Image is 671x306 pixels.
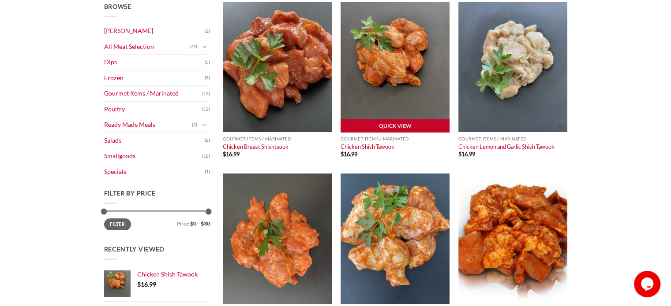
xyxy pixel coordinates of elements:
[202,87,210,100] span: (13)
[223,143,289,150] a: Chicken Breast Shishtaouk
[104,102,202,117] a: Poultry
[104,23,205,39] a: [PERSON_NAME]
[199,120,210,130] button: Toggle
[104,245,165,253] span: Recently Viewed
[104,218,210,226] div: Price: —
[223,151,226,158] span: $
[104,39,189,55] a: All Meat Selection
[199,42,210,52] button: Toggle
[205,71,210,85] span: (9)
[104,70,205,86] a: Frozen
[341,143,394,150] a: Chicken Shish Tawook
[104,164,205,180] a: Specials
[458,151,475,158] bdi: 16.99
[104,3,131,10] span: Browse
[205,134,210,147] span: (2)
[341,136,450,141] p: Gourmet Items / Marinated
[137,280,156,288] bdi: 16.99
[205,25,210,38] span: (2)
[104,189,156,197] span: Filter by price
[201,220,210,227] span: $30
[341,2,450,132] img: Chicken-Shish-Tawook
[634,271,662,297] iframe: chat widget
[223,151,240,158] bdi: 16.99
[341,119,450,133] a: Quick View
[137,280,141,288] span: $
[341,151,357,158] bdi: 16.99
[202,150,210,163] span: (18)
[189,40,197,53] span: (74)
[205,165,210,178] span: (1)
[137,270,210,278] a: Chicken Shish Tawook
[104,148,202,164] a: Smallgoods
[104,86,202,101] a: Gourmet Items / Marinated
[223,2,332,132] img: Chicken_Breast_Shishtaouk (per 1Kg)
[104,218,131,230] button: Filter
[104,55,205,70] a: Dips
[205,56,210,69] span: (5)
[341,173,450,304] img: Chicken-Wings-Marinated
[192,118,197,132] span: (2)
[137,270,198,278] span: Chicken Shish Tawook
[190,220,196,227] span: $0
[223,173,332,304] img: Shishtaouk Marinated Chicken Ribs
[104,117,192,133] a: Ready Made Meals
[341,151,344,158] span: $
[458,173,567,304] img: Beirut Chicken Thigh Fillet
[202,103,210,116] span: (12)
[458,2,567,132] img: Chicken-Lemon-and-Garlic-Shish-Tawook
[223,136,332,141] p: Gourmet Items / Marinated
[104,133,205,148] a: Salads
[458,143,555,150] a: Chicken Lemon and Garlic Shish Tawook
[458,136,567,141] p: Gourmet Items / Marinated
[458,151,461,158] span: $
